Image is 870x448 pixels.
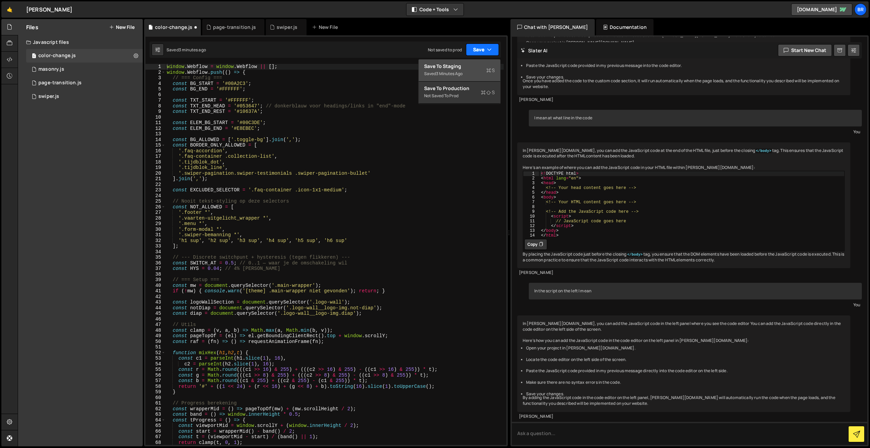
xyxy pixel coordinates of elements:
[145,199,166,204] div: 25
[419,82,500,104] button: Save to ProductionS Not saved to prod
[167,47,206,53] div: Saved
[145,423,166,429] div: 65
[523,195,539,200] div: 6
[145,339,166,345] div: 50
[145,288,166,294] div: 41
[519,270,849,276] div: [PERSON_NAME]
[519,414,849,419] div: [PERSON_NAME]
[145,384,166,390] div: 58
[145,260,166,266] div: 36
[145,266,166,272] div: 37
[38,66,64,72] div: masonry.js
[510,19,595,35] div: Chat with [PERSON_NAME]
[145,333,166,339] div: 49
[424,70,495,78] div: Saved
[145,227,166,232] div: 30
[529,283,862,299] div: In the script on the left I mean
[145,356,166,361] div: 53
[26,5,72,14] div: [PERSON_NAME]
[18,35,143,49] div: Javascript files
[145,109,166,115] div: 9
[428,47,462,53] div: Not saved to prod
[1,1,18,18] a: 🤙
[424,92,495,100] div: Not saved to prod
[145,283,166,289] div: 40
[854,3,867,16] a: Br
[145,417,166,423] div: 64
[526,380,845,385] li: Make sure there are no syntax errors in the code.
[791,3,852,16] a: [DOMAIN_NAME]
[38,53,76,59] div: color-change.js
[517,27,850,95] div: You can add the provided JavaScript code to the custom code section in [PERSON_NAME][DOMAIN_NAME]...
[466,44,499,56] button: Save
[517,315,850,412] div: In [PERSON_NAME][DOMAIN_NAME], you can add the JavaScript code in the left panel where you see th...
[145,361,166,367] div: 54
[529,110,862,126] div: I mean at what line in the code
[145,305,166,311] div: 44
[145,440,166,446] div: 68
[145,182,166,188] div: 22
[526,368,845,374] li: Paste the JavaScript code provided in my previous message directly into the code editor on the le...
[481,89,495,96] span: S
[145,92,166,98] div: 6
[38,93,59,100] div: swiper.js
[145,210,166,216] div: 27
[145,98,166,103] div: 7
[526,391,845,397] li: Save your changes.
[145,299,166,305] div: 43
[526,357,845,363] li: Locate the code editor on the left side of the screen.
[213,24,256,31] div: page-transition.js
[145,434,166,440] div: 67
[26,63,143,76] div: 16297/44199.js
[523,181,539,186] div: 3
[145,294,166,300] div: 42
[145,75,166,81] div: 3
[524,239,547,250] button: Copy
[145,81,166,87] div: 4
[145,187,166,193] div: 23
[530,128,860,135] div: You
[517,142,850,269] div: In [PERSON_NAME][DOMAIN_NAME], you can add the JavaScript code at the end of the HTML file, just ...
[145,204,166,210] div: 26
[145,142,166,148] div: 15
[145,406,166,412] div: 62
[145,176,166,182] div: 21
[145,311,166,316] div: 45
[523,214,539,219] div: 10
[145,193,166,199] div: 24
[530,301,860,308] div: You
[145,238,166,244] div: 32
[26,23,38,31] h2: Files
[145,249,166,255] div: 34
[32,54,36,59] span: 1
[523,224,539,228] div: 12
[145,171,166,176] div: 20
[523,186,539,190] div: 4
[523,228,539,233] div: 13
[145,64,166,70] div: 1
[145,243,166,249] div: 33
[145,367,166,373] div: 55
[145,429,166,434] div: 66
[523,190,539,195] div: 5
[145,154,166,159] div: 17
[486,67,495,74] span: S
[145,221,166,227] div: 29
[26,49,143,63] div: 16297/44719.js
[26,90,143,103] div: 16297/44014.js
[145,131,166,137] div: 13
[312,24,341,31] div: New File
[778,44,832,56] button: Start new chat
[596,19,654,35] div: Documentation
[436,71,463,76] div: 3 minutes ago
[424,63,495,70] div: Save to Staging
[145,412,166,417] div: 63
[145,103,166,109] div: 8
[627,252,643,257] code: </body>
[277,24,297,31] div: swiper.js
[26,76,143,90] div: 16297/46190.js
[155,24,192,31] div: color-change.js
[523,209,539,214] div: 9
[523,171,539,176] div: 1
